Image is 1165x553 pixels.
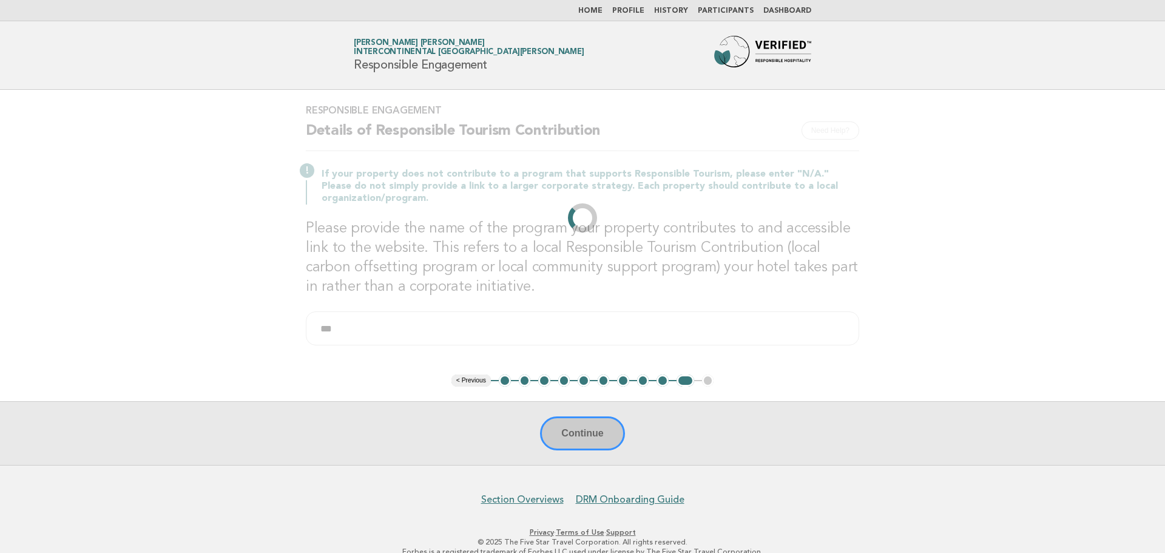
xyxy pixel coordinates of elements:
a: [PERSON_NAME] [PERSON_NAME]Intercontinental [GEOGRAPHIC_DATA][PERSON_NAME] [354,39,584,56]
a: Section Overviews [481,494,564,506]
img: Forbes Travel Guide [714,36,811,75]
a: Participants [698,7,754,15]
a: Home [578,7,603,15]
h3: Responsible Engagement [306,104,859,117]
a: Support [606,528,636,537]
h3: Please provide the name of the program your property contributes to and accessible link to the we... [306,219,859,297]
a: DRM Onboarding Guide [576,494,684,506]
p: © 2025 The Five Star Travel Corporation. All rights reserved. [211,537,954,547]
p: · · [211,528,954,537]
a: Privacy [530,528,554,537]
a: Dashboard [763,7,811,15]
a: Profile [612,7,644,15]
a: History [654,7,688,15]
span: Intercontinental [GEOGRAPHIC_DATA][PERSON_NAME] [354,49,584,56]
h1: Responsible Engagement [354,39,584,71]
h2: Details of Responsible Tourism Contribution [306,121,859,151]
p: If your property does not contribute to a program that supports Responsible Tourism, please enter... [322,168,859,205]
a: Terms of Use [556,528,604,537]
